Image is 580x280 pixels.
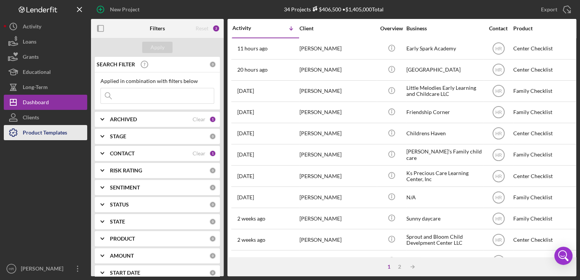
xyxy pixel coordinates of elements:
[406,230,482,250] div: Sprout and Bloom Child Develpment Center LLC
[299,60,375,80] div: [PERSON_NAME]
[4,49,87,64] button: Grants
[299,39,375,59] div: [PERSON_NAME]
[209,61,216,68] div: 0
[142,42,172,53] button: Apply
[110,150,135,156] b: CONTACT
[209,150,216,157] div: 1
[23,64,51,81] div: Educational
[237,237,265,243] time: 2025-09-09 19:13
[495,216,502,221] text: HR
[209,235,216,242] div: 0
[110,185,140,191] b: SENTIMENT
[209,133,216,140] div: 0
[554,247,572,265] div: Open Intercom Messenger
[495,152,502,158] text: HR
[237,152,254,158] time: 2025-09-18 19:22
[533,2,576,17] button: Export
[100,78,214,84] div: Applied in combination with filters below
[406,39,482,59] div: Early Spark Academy
[23,19,41,36] div: Activity
[237,194,254,200] time: 2025-09-15 23:09
[299,145,375,165] div: [PERSON_NAME]
[495,195,502,200] text: HR
[394,264,405,270] div: 2
[299,208,375,228] div: [PERSON_NAME]
[150,42,165,53] div: Apply
[237,45,268,52] time: 2025-09-25 03:27
[299,166,375,186] div: [PERSON_NAME]
[284,6,384,13] div: 34 Projects • $1,405,000 Total
[299,81,375,101] div: [PERSON_NAME]
[4,64,87,80] a: Educational
[237,130,254,136] time: 2025-09-19 20:07
[23,80,48,97] div: Long-Term
[110,116,137,122] b: ARCHIVED
[209,218,216,225] div: 0
[110,253,134,259] b: AMOUNT
[9,267,14,271] text: HR
[110,219,125,225] b: STATE
[4,80,87,95] button: Long-Term
[377,25,406,31] div: Overview
[495,174,502,179] text: HR
[209,201,216,208] div: 0
[495,110,502,115] text: HR
[4,19,87,34] button: Activity
[23,125,67,142] div: Product Templates
[209,252,216,259] div: 0
[110,236,135,242] b: PRODUCT
[384,264,394,270] div: 1
[541,2,557,17] div: Export
[406,124,482,144] div: Childrens Haven
[196,25,208,31] div: Reset
[495,89,502,94] text: HR
[237,67,268,73] time: 2025-09-24 19:06
[237,88,254,94] time: 2025-09-23 20:22
[299,102,375,122] div: [PERSON_NAME]
[495,237,502,242] text: HR
[209,167,216,174] div: 0
[110,202,129,208] b: STATUS
[484,25,513,31] div: Contact
[406,251,482,271] div: Eden Bilingual Childcare Center
[209,116,216,123] div: 1
[4,261,87,276] button: HR[PERSON_NAME]
[406,102,482,122] div: Friendship Corner
[212,25,220,32] div: 2
[406,166,482,186] div: Ks Precious Care Learning Center, Inc
[406,145,482,165] div: [PERSON_NAME]'s Family child care
[97,61,135,67] b: SEARCH FILTER
[232,25,266,31] div: Activity
[110,133,126,139] b: STAGE
[209,269,216,276] div: 0
[299,230,375,250] div: [PERSON_NAME]
[406,187,482,207] div: N/A
[4,125,87,140] button: Product Templates
[150,25,165,31] b: Filters
[19,261,68,278] div: [PERSON_NAME]
[209,184,216,191] div: 0
[299,187,375,207] div: [PERSON_NAME]
[23,110,39,127] div: Clients
[4,95,87,110] a: Dashboard
[495,46,502,52] text: HR
[495,131,502,136] text: HR
[4,34,87,49] button: Loans
[406,81,482,101] div: Little Melodies Early Learning and Childcare LLC
[110,2,140,17] div: New Project
[237,216,265,222] time: 2025-09-11 21:56
[23,49,39,66] div: Grants
[193,116,205,122] div: Clear
[406,208,482,228] div: Sunny daycare
[193,150,205,156] div: Clear
[299,251,375,271] div: [PERSON_NAME]
[23,34,36,51] div: Loans
[91,2,147,17] button: New Project
[406,25,482,31] div: Business
[110,167,142,174] b: RISK RATING
[299,124,375,144] div: [PERSON_NAME]
[237,109,254,115] time: 2025-09-22 17:44
[4,110,87,125] a: Clients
